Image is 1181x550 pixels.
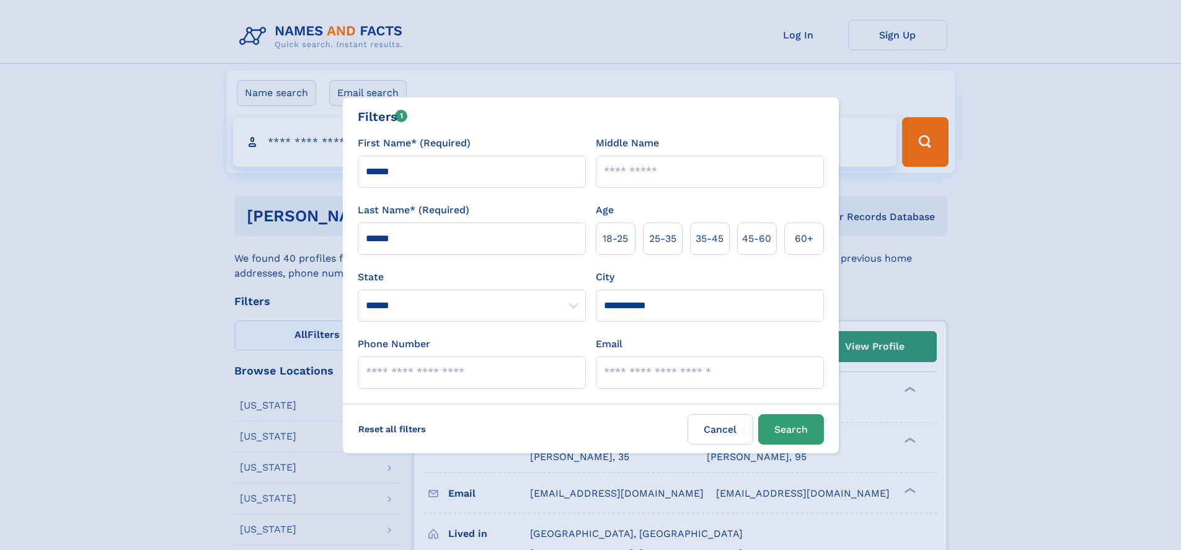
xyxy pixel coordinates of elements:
label: State [358,270,586,285]
label: Age [596,203,614,218]
span: 60+ [795,231,813,246]
label: Cancel [688,414,753,445]
span: 18‑25 [603,231,628,246]
label: First Name* (Required) [358,136,471,151]
label: Email [596,337,622,352]
label: Middle Name [596,136,659,151]
label: Reset all filters [350,414,434,444]
span: 25‑35 [649,231,676,246]
button: Search [758,414,824,445]
div: Filters [358,107,408,126]
span: 35‑45 [696,231,723,246]
label: Phone Number [358,337,430,352]
span: 45‑60 [742,231,771,246]
label: City [596,270,614,285]
label: Last Name* (Required) [358,203,469,218]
